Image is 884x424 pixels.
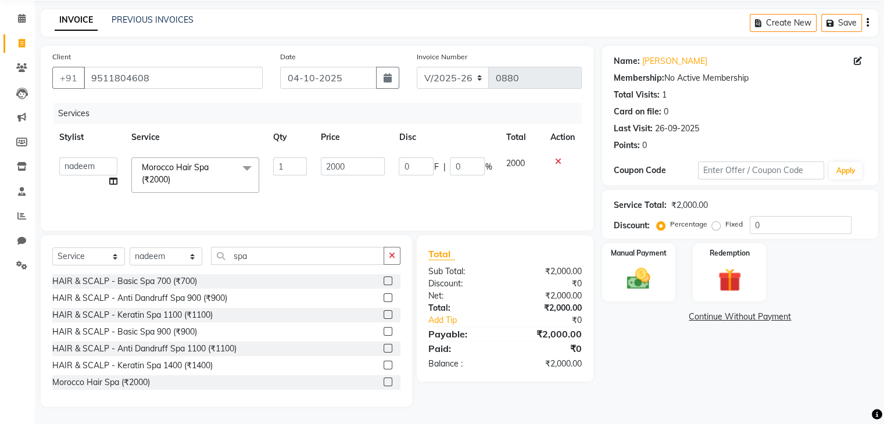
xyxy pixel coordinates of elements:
[52,124,124,150] th: Stylist
[499,124,543,150] th: Total
[611,248,667,258] label: Manual Payment
[710,248,750,258] label: Redemption
[505,290,590,302] div: ₹2,000.00
[52,376,150,389] div: Morocco Hair Spa (₹2000)
[124,124,266,150] th: Service
[485,161,492,173] span: %
[725,219,743,229] label: Fixed
[420,302,505,314] div: Total:
[614,123,653,135] div: Last Visit:
[52,360,213,372] div: HAIR & SCALP - Keratin Spa 1400 (₹1400)
[614,220,650,232] div: Discount:
[604,311,876,323] a: Continue Without Payment
[711,265,749,294] img: _gift.svg
[52,326,197,338] div: HAIR & SCALP - Basic Spa 900 (₹900)
[52,309,213,321] div: HAIR & SCALP - Keratin Spa 1100 (₹1100)
[614,106,661,118] div: Card on file:
[417,52,467,62] label: Invoice Number
[664,106,668,118] div: 0
[519,314,590,326] div: ₹0
[84,67,263,89] input: Search by Name/Mobile/Email/Code
[614,139,640,152] div: Points:
[112,15,194,25] a: PREVIOUS INVOICES
[52,52,71,62] label: Client
[655,123,699,135] div: 26-09-2025
[505,278,590,290] div: ₹0
[614,89,660,101] div: Total Visits:
[620,265,657,292] img: _cash.svg
[314,124,392,150] th: Price
[829,162,862,179] button: Apply
[52,343,237,355] div: HAIR & SCALP - Anti Dandruff Spa 1100 (₹1100)
[614,72,867,84] div: No Active Membership
[642,139,647,152] div: 0
[52,275,197,288] div: HAIR & SCALP - Basic Spa 700 (₹700)
[670,219,707,229] label: Percentage
[420,278,505,290] div: Discount:
[698,161,825,179] input: Enter Offer / Coupon Code
[266,124,314,150] th: Qty
[505,302,590,314] div: ₹2,000.00
[505,327,590,341] div: ₹2,000.00
[420,327,505,341] div: Payable:
[211,247,384,265] input: Search or Scan
[55,10,98,31] a: INVOICE
[662,89,667,101] div: 1
[428,248,455,260] span: Total
[434,161,438,173] span: F
[392,124,499,150] th: Disc
[614,164,698,177] div: Coupon Code
[420,342,505,355] div: Paid:
[170,174,176,185] a: x
[420,265,505,278] div: Sub Total:
[614,199,667,211] div: Service Total:
[505,342,590,355] div: ₹0
[505,265,590,278] div: ₹2,000.00
[642,55,707,67] a: [PERSON_NAME]
[280,52,296,62] label: Date
[614,72,664,84] div: Membership:
[420,314,519,326] a: Add Tip
[505,358,590,370] div: ₹2,000.00
[52,67,85,89] button: +91
[142,162,209,185] span: Morocco Hair Spa (₹2000)
[614,55,640,67] div: Name:
[53,103,590,124] div: Services
[750,14,817,32] button: Create New
[420,290,505,302] div: Net:
[821,14,862,32] button: Save
[52,292,227,304] div: HAIR & SCALP - Anti Dandruff Spa 900 (₹900)
[671,199,708,211] div: ₹2,000.00
[543,124,582,150] th: Action
[420,358,505,370] div: Balance :
[506,158,524,168] span: 2000
[443,161,445,173] span: |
